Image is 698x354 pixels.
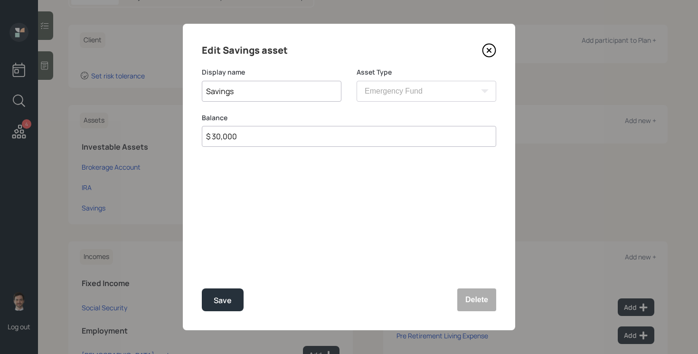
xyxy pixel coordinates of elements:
[202,67,341,77] label: Display name
[457,288,496,311] button: Delete
[214,294,232,307] div: Save
[202,288,244,311] button: Save
[202,113,496,123] label: Balance
[357,67,496,77] label: Asset Type
[202,43,288,58] h4: Edit Savings asset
